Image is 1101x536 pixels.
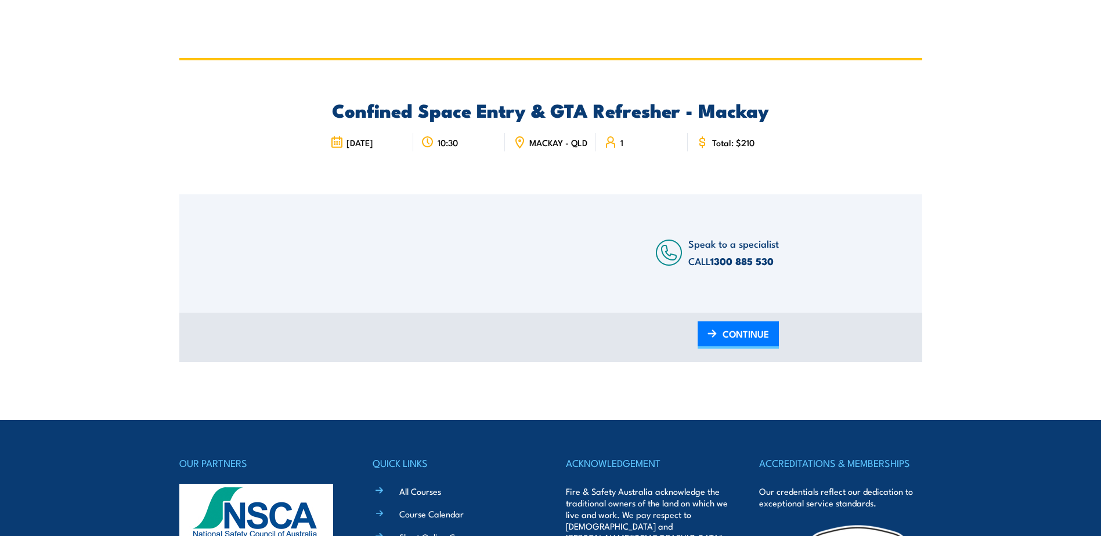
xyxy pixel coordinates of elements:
p: Our credentials reflect our dedication to exceptional service standards. [759,486,922,509]
span: 1 [620,137,623,147]
span: 10:30 [438,137,458,147]
h4: ACKNOWLEDGEMENT [566,455,728,471]
h2: Confined Space Entry & GTA Refresher - Mackay [322,102,779,118]
span: [DATE] [346,137,373,147]
h4: OUR PARTNERS [179,455,342,471]
span: MACKAY - QLD [529,137,587,147]
span: CONTINUE [723,318,769,349]
h4: QUICK LINKS [373,455,535,471]
h4: ACCREDITATIONS & MEMBERSHIPS [759,455,922,471]
a: Course Calendar [399,508,464,520]
span: Speak to a specialist CALL [688,236,779,268]
a: CONTINUE [698,321,779,349]
span: Total: $210 [712,137,755,147]
a: All Courses [399,485,441,497]
a: 1300 885 530 [710,253,774,269]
